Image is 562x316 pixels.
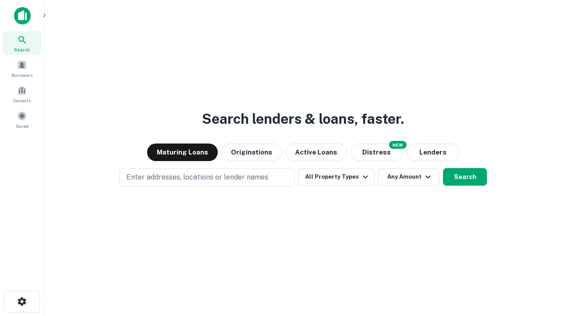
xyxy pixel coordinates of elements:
[14,46,30,53] span: Search
[3,31,41,55] a: Search
[3,108,41,131] a: Saved
[147,144,218,161] button: Maturing Loans
[16,122,29,129] span: Saved
[13,97,31,104] span: Contacts
[221,144,282,161] button: Originations
[119,168,295,187] button: Enter addresses, locations or lender names
[389,141,407,149] div: NEW
[11,72,32,79] span: Borrowers
[378,168,440,186] button: Any Amount
[298,168,375,186] button: All Property Types
[14,7,31,25] img: capitalize-icon.png
[443,168,487,186] button: Search
[350,144,403,161] button: Search distressed loans with lien and other non-mortgage details.
[518,246,562,288] iframe: Chat Widget
[202,108,404,129] h3: Search lenders & loans, faster.
[407,144,459,161] button: Lenders
[3,82,41,106] a: Contacts
[126,172,268,183] p: Enter addresses, locations or lender names
[285,144,347,161] button: Active Loans
[3,57,41,80] a: Borrowers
